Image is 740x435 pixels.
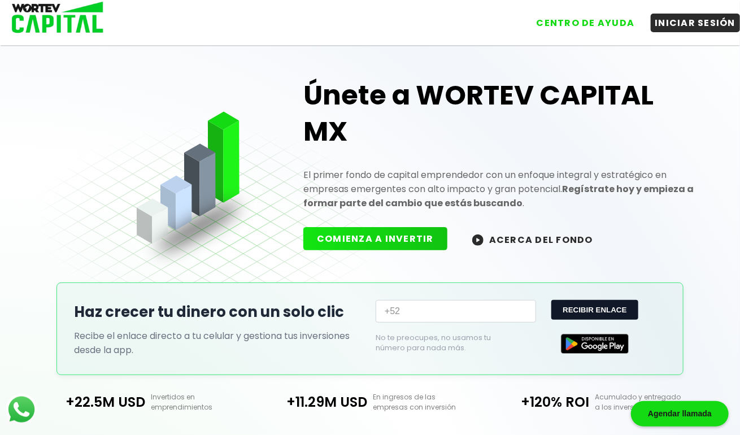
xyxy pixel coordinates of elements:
[472,234,484,246] img: wortev-capital-acerca-del-fondo
[303,168,703,210] p: El primer fondo de capital emprendedor con un enfoque integral y estratégico en empresas emergent...
[37,392,146,412] p: +22.5M USD
[303,232,459,245] a: COMIENZA A INVERTIR
[481,392,590,412] p: +120% ROI
[459,227,607,251] button: ACERCA DEL FONDO
[303,227,447,250] button: COMIENZA A INVERTIR
[521,5,639,32] a: CENTRO DE AYUDA
[74,301,364,323] h2: Haz crecer tu dinero con un solo clic
[74,329,364,357] p: Recibe el enlace directo a tu celular y gestiona tus inversiones desde la app.
[532,14,639,32] button: CENTRO DE AYUDA
[145,392,259,412] p: Invertidos en emprendimientos
[589,392,703,412] p: Acumulado y entregado a los inversionistas
[631,401,729,427] div: Agendar llamada
[6,394,37,425] img: logos_whatsapp-icon.242b2217.svg
[259,392,368,412] p: +11.29M USD
[376,333,518,353] p: No te preocupes, no usamos tu número para nada más.
[367,392,481,412] p: En ingresos de las empresas con inversión
[303,182,694,210] strong: Regístrate hoy y empieza a formar parte del cambio que estás buscando
[561,334,629,354] img: Google Play
[303,77,703,150] h1: Únete a WORTEV CAPITAL MX
[551,300,638,320] button: RECIBIR ENLACE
